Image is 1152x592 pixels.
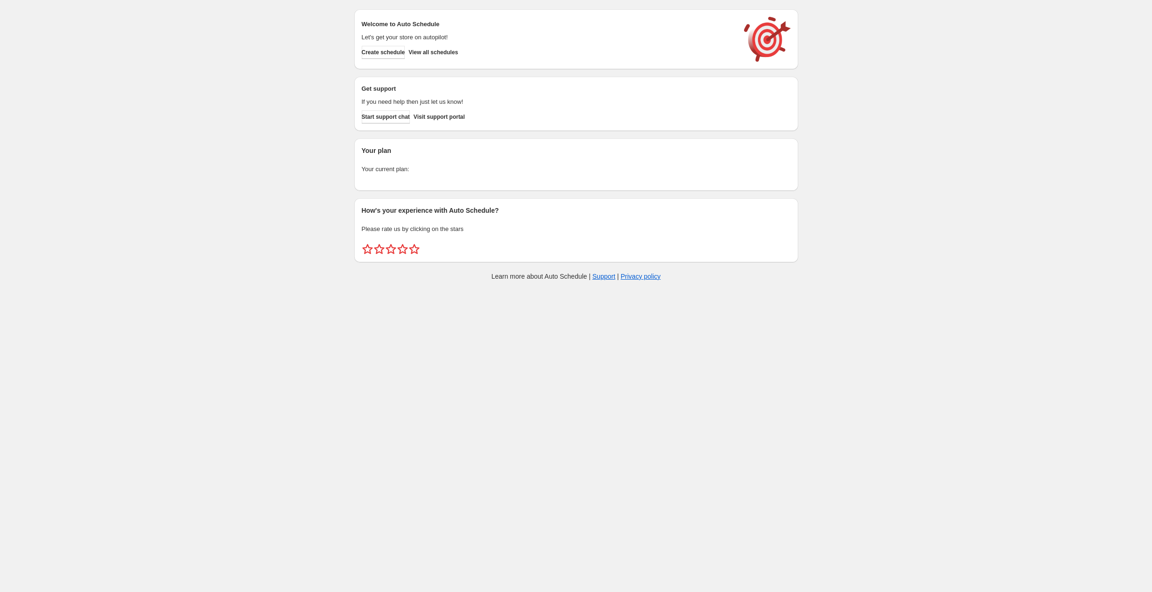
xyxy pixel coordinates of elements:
h2: Your plan [362,146,791,155]
span: View all schedules [408,49,458,56]
p: If you need help then just let us know! [362,97,735,107]
h2: How's your experience with Auto Schedule? [362,206,791,215]
a: Start support chat [362,110,410,123]
a: Privacy policy [621,273,661,280]
button: View all schedules [408,46,458,59]
h2: Get support [362,84,735,94]
p: Your current plan: [362,165,791,174]
p: Learn more about Auto Schedule | | [491,272,660,281]
p: Please rate us by clicking on the stars [362,224,791,234]
a: Support [593,273,615,280]
p: Let's get your store on autopilot! [362,33,735,42]
button: Create schedule [362,46,405,59]
h2: Welcome to Auto Schedule [362,20,735,29]
span: Visit support portal [414,113,465,121]
span: Start support chat [362,113,410,121]
span: Create schedule [362,49,405,56]
a: Visit support portal [414,110,465,123]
